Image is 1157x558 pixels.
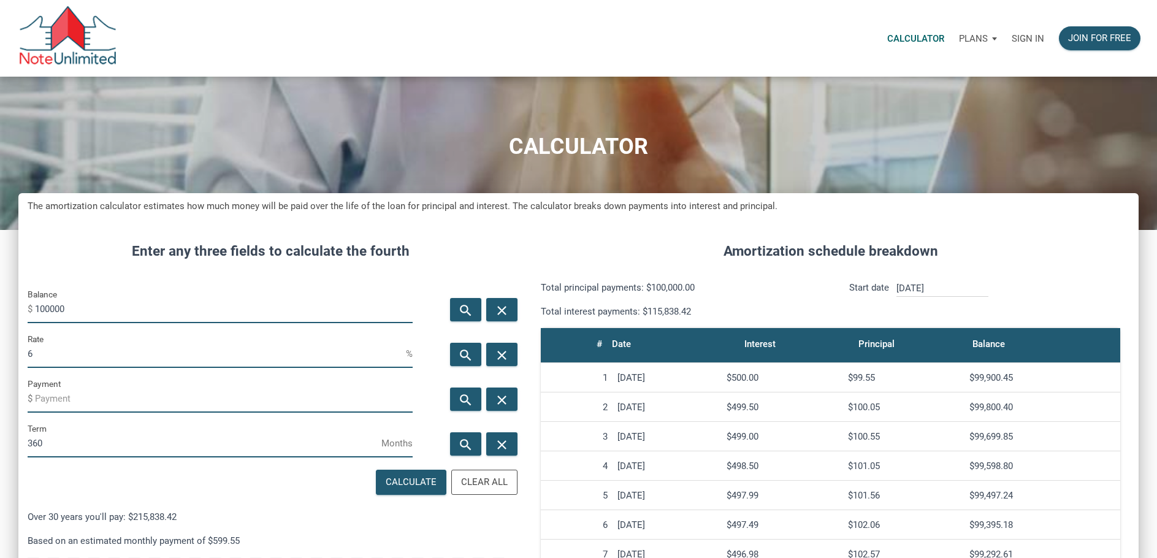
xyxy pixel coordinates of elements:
button: close [486,343,517,366]
div: $99,900.45 [969,372,1115,383]
div: Interest [744,335,776,353]
div: [DATE] [617,519,717,530]
div: $100.05 [848,402,960,413]
div: [DATE] [617,372,717,383]
a: Calculator [880,19,952,58]
h4: Enter any three fields to calculate the fourth [28,241,513,262]
div: $99,497.24 [969,490,1115,501]
button: Clear All [451,470,517,495]
p: Total interest payments: $115,838.42 [541,304,821,319]
div: 6 [546,519,608,530]
span: Months [381,434,413,453]
span: % [406,344,413,364]
span: $ [28,299,35,319]
div: 2 [546,402,608,413]
p: Plans [959,33,988,44]
button: search [450,388,481,411]
h1: CALCULATOR [9,134,1148,159]
div: Balance [972,335,1005,353]
div: [DATE] [617,461,717,472]
div: $499.50 [727,402,838,413]
i: close [495,348,510,363]
div: Date [612,335,631,353]
div: 3 [546,431,608,442]
div: $99,699.85 [969,431,1115,442]
div: [DATE] [617,431,717,442]
a: Join for free [1052,19,1148,58]
button: search [450,298,481,321]
button: close [486,432,517,456]
input: Payment [35,385,413,413]
div: 4 [546,461,608,472]
div: # [597,335,602,353]
div: 1 [546,372,608,383]
a: Plans [952,19,1004,58]
div: Clear All [461,475,508,489]
div: Principal [858,335,895,353]
button: close [486,388,517,411]
label: Balance [28,287,57,302]
div: $499.00 [727,431,838,442]
p: Calculator [887,33,944,44]
p: Sign in [1012,33,1044,44]
i: search [458,437,473,453]
input: Balance [35,296,413,323]
div: $99,800.40 [969,402,1115,413]
div: Join for free [1068,31,1131,45]
div: $498.50 [727,461,838,472]
p: Start date [849,280,889,319]
div: 5 [546,490,608,501]
div: $500.00 [727,372,838,383]
div: $99,598.80 [969,461,1115,472]
div: $101.05 [848,461,960,472]
label: Payment [28,376,61,391]
div: $102.06 [848,519,960,530]
i: search [458,348,473,363]
img: NoteUnlimited [18,6,117,71]
i: search [458,392,473,408]
div: $497.49 [727,519,838,530]
button: Calculate [376,470,446,495]
div: $99,395.18 [969,519,1115,530]
div: [DATE] [617,402,717,413]
p: Over 30 years you'll pay: $215,838.42 [28,510,513,524]
p: Based on an estimated monthly payment of $599.55 [28,533,513,548]
h4: Amortization schedule breakdown [532,241,1129,262]
div: $497.99 [727,490,838,501]
button: search [450,343,481,366]
div: $101.56 [848,490,960,501]
h5: The amortization calculator estimates how much money will be paid over the life of the loan for p... [28,199,1129,213]
button: search [450,432,481,456]
div: Calculate [386,475,437,489]
i: close [495,437,510,453]
div: $100.55 [848,431,960,442]
span: $ [28,389,35,408]
a: Sign in [1004,19,1052,58]
i: close [495,392,510,408]
button: Join for free [1059,26,1140,50]
label: Term [28,421,47,436]
label: Rate [28,332,44,346]
p: Total principal payments: $100,000.00 [541,280,821,295]
i: search [458,303,473,318]
i: close [495,303,510,318]
input: Rate [28,340,406,368]
input: Term [28,430,381,457]
button: Plans [952,20,1004,57]
div: [DATE] [617,490,717,501]
button: close [486,298,517,321]
div: $99.55 [848,372,960,383]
